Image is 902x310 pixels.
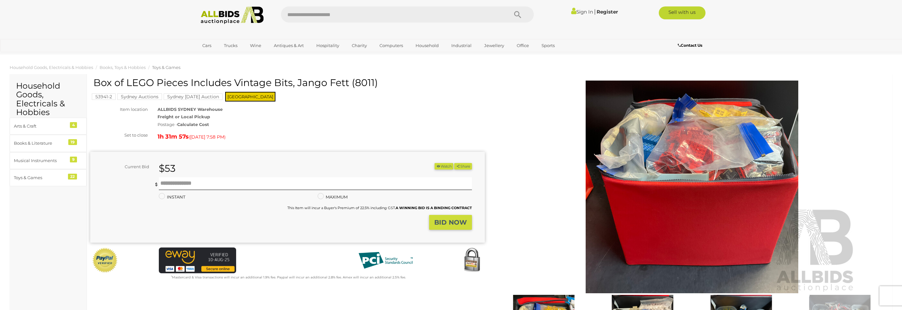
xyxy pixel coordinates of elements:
[198,51,252,62] a: [GEOGRAPHIC_DATA]
[117,93,162,100] mark: Sydney Auctions
[527,81,857,293] img: Box of LEGO Pieces Includes Vintage Bits, Jango Fett (8011)
[318,193,348,201] label: MAXIMUM
[411,40,443,51] a: Household
[158,121,485,128] div: Postage -
[502,6,534,23] button: Search
[571,9,593,15] a: Sign In
[10,65,93,70] a: Household Goods, Electricals & Hobbies
[177,122,209,127] strong: Calculate Cost
[287,206,472,210] small: This Item will incur a Buyer's Premium of 22.5% including GST.
[152,65,180,70] a: Toys & Games
[70,157,77,162] div: 9
[164,93,223,100] mark: Sydney [DATE] Auction
[197,6,267,24] img: Allbids.com.au
[513,40,533,51] a: Office
[85,106,153,113] div: Item location
[189,134,225,140] span: ( )
[678,43,702,48] b: Contact Us
[14,174,67,181] div: Toys & Games
[117,94,162,99] a: Sydney Auctions
[435,163,453,170] button: Watch
[159,162,176,174] strong: $53
[480,40,508,51] a: Jewellery
[10,135,87,152] a: Books & Literature 19
[353,247,418,273] img: PCI DSS compliant
[10,152,87,169] a: Musical Instruments 9
[85,131,153,139] div: Set to close
[14,140,67,147] div: Books & Literature
[159,247,236,273] img: eWAY Payment Gateway
[10,169,87,186] a: Toys & Games 22
[190,134,224,140] span: [DATE] 7:58 PM
[159,193,185,201] label: INSTANT
[270,40,308,51] a: Antiques & Art
[93,77,483,88] h1: Box of LEGO Pieces Includes Vintage Bits, Jango Fett (8011)
[447,40,476,51] a: Industrial
[158,114,210,119] strong: Freight or Local Pickup
[537,40,559,51] a: Sports
[396,206,472,210] b: A WINNING BID IS A BINDING CONTRACT
[312,40,343,51] a: Hospitality
[70,122,77,128] div: 4
[90,163,154,170] div: Current Bid
[435,163,453,170] li: Watch this item
[10,118,87,135] a: Arts & Craft 4
[158,107,223,112] strong: ALLBIDS SYDNEY Warehouse
[220,40,242,51] a: Trucks
[678,42,704,49] a: Contact Us
[375,40,407,51] a: Computers
[429,215,472,230] button: BID NOW
[92,94,116,99] a: 53941-2
[225,92,275,102] span: [GEOGRAPHIC_DATA]
[14,122,67,130] div: Arts & Craft
[16,82,80,117] h2: Household Goods, Electricals & Hobbies
[434,218,467,226] strong: BID NOW
[164,94,223,99] a: Sydney [DATE] Auction
[594,8,596,15] span: |
[459,247,485,273] img: Secured by Rapid SSL
[246,40,265,51] a: Wine
[92,247,118,273] img: Official PayPal Seal
[68,174,77,179] div: 22
[198,40,216,51] a: Cars
[659,6,705,19] a: Sell with us
[92,93,116,100] mark: 53941-2
[100,65,146,70] a: Books, Toys & Hobbies
[158,133,189,140] strong: 1h 31m 57s
[454,163,472,170] button: Share
[348,40,371,51] a: Charity
[597,9,618,15] a: Register
[68,139,77,145] div: 19
[14,157,67,164] div: Musical Instruments
[171,275,406,279] small: Mastercard & Visa transactions will incur an additional 1.9% fee. Paypal will incur an additional...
